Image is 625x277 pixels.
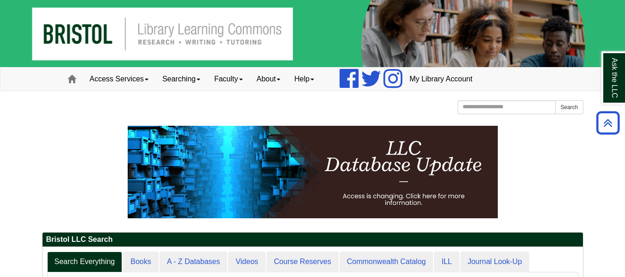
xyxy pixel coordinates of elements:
[460,252,529,272] a: Journal Look-Up
[266,252,339,272] a: Course Reserves
[43,233,583,247] h2: Bristol LLC Search
[340,252,433,272] a: Commonwealth Catalog
[83,68,155,91] a: Access Services
[228,252,266,272] a: Videos
[47,252,123,272] a: Search Everything
[250,68,288,91] a: About
[160,252,228,272] a: A - Z Databases
[128,126,498,218] img: HTML tutorial
[123,252,158,272] a: Books
[155,68,207,91] a: Searching
[434,252,459,272] a: ILL
[402,68,479,91] a: My Library Account
[555,100,583,114] button: Search
[593,117,623,129] a: Back to Top
[207,68,250,91] a: Faculty
[287,68,321,91] a: Help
